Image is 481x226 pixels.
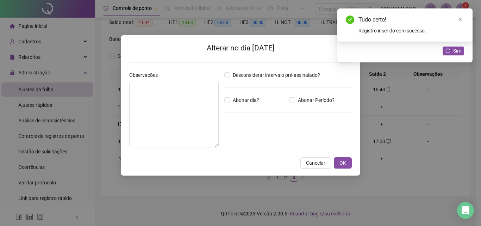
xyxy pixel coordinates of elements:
[230,96,262,104] span: Abonar dia?
[230,71,323,79] span: Desconsiderar intervalo pré-assinalado?
[129,71,162,79] label: Observações
[457,202,474,219] div: Open Intercom Messenger
[129,42,352,54] h2: Alterar no dia [DATE]
[334,157,352,169] button: OK
[358,16,464,24] div: Tudo certo!
[306,159,325,167] span: Cancelar
[443,47,464,55] button: Sim
[358,27,464,35] div: Registro inserido com sucesso.
[346,16,354,24] span: check-circle
[445,48,450,53] span: reload
[458,17,463,22] span: close
[339,159,346,167] span: OK
[456,16,464,23] a: Close
[453,47,461,55] span: Sim
[300,157,331,169] button: Cancelar
[295,96,337,104] span: Abonar Período?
